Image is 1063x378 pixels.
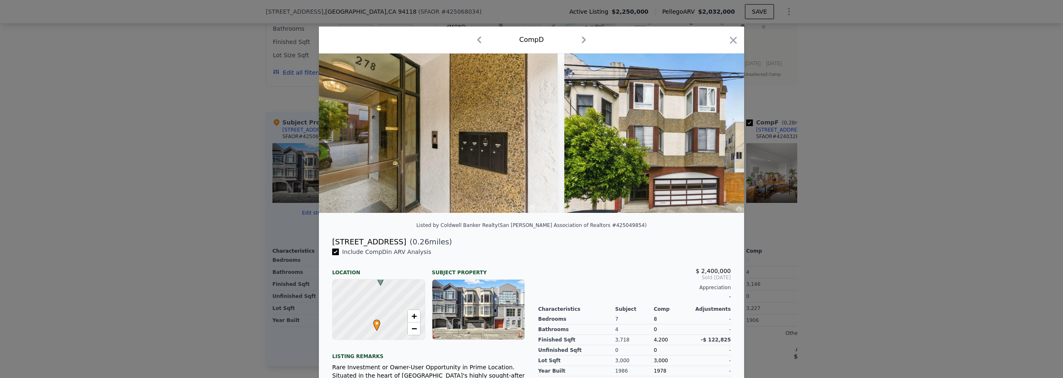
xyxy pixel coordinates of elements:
div: - [692,366,731,376]
span: 8 [654,316,657,322]
div: - [538,291,731,302]
img: Property Img [564,54,760,213]
div: Appreciation [538,284,731,291]
div: Year Built [538,366,615,376]
div: Listing remarks [332,346,525,360]
span: − [411,323,417,334]
div: Subject Property [432,263,525,276]
a: Zoom out [408,322,420,335]
div: Characteristics [538,306,615,312]
span: 3,000 [654,358,668,363]
div: Bedrooms [538,314,615,324]
span: • [371,317,382,329]
div: Comp D [519,35,544,45]
a: Zoom in [408,310,420,322]
div: - [692,345,731,356]
div: Subject [615,306,654,312]
div: Lot Sqft [538,356,615,366]
span: ( miles) [406,236,452,248]
div: 0 [615,345,654,356]
div: Bathrooms [538,324,615,335]
div: Listed by Coldwell Banker Realty (San [PERSON_NAME] Association of Realtors #425049854) [416,222,647,228]
div: - [692,324,731,335]
div: - [692,314,731,324]
div: 1978 [654,366,692,376]
div: 0 [654,324,692,335]
div: [STREET_ADDRESS] [332,236,406,248]
span: 4,200 [654,337,668,343]
span: 0.26 [413,237,429,246]
div: Adjustments [692,306,731,312]
span: $ 2,400,000 [696,268,731,274]
span: -$ 122,825 [701,337,731,343]
div: • [371,319,376,324]
div: - [692,356,731,366]
span: + [411,311,417,321]
div: 7 [615,314,654,324]
div: 4 [615,324,654,335]
div: Comp [654,306,692,312]
span: Sold [DATE] [538,274,731,281]
div: Location [332,263,425,276]
div: 3,718 [615,335,654,345]
div: 3,000 [615,356,654,366]
img: Property Img [319,54,558,213]
div: Unfinished Sqft [538,345,615,356]
div: Finished Sqft [538,335,615,345]
span: 0 [654,347,657,353]
span: Include Comp D in ARV Analysis [339,249,435,255]
div: 1986 [615,366,654,376]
